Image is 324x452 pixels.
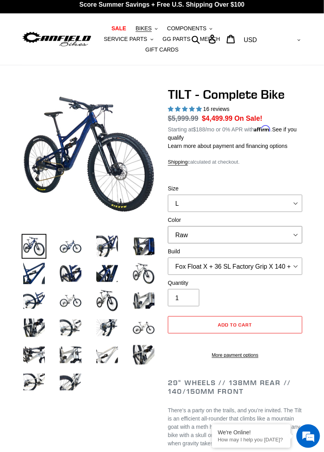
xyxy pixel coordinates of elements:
span: We're online! [46,99,109,179]
img: Load image into Gallery viewer, TILT - Complete Bike [95,234,120,259]
img: Load image into Gallery viewer, TILT - Complete Bike [95,288,120,313]
span: On Sale! [234,113,262,124]
textarea: Type your message and hit 'Enter' [4,215,150,242]
img: Load image into Gallery viewer, TILT - Complete Bike [58,261,83,286]
img: Load image into Gallery viewer, TILT - Complete Bike [131,261,156,286]
img: Load image into Gallery viewer, TILT - Complete Bike [58,288,83,313]
img: Load image into Gallery viewer, TILT - Complete Bike [95,261,120,286]
span: $4,499.99 [202,114,233,122]
label: Quantity [168,279,302,287]
label: Size [168,184,302,193]
img: d_696896380_company_1647369064580_696896380 [25,39,45,59]
button: BIKES [132,23,162,34]
span: COMPONENTS [167,25,206,32]
span: BIKES [136,25,152,32]
p: There’s a party on the trails, and you’re invited. The Tilt is an efficient all-rounder that clim... [168,407,302,448]
div: Minimize live chat window [129,4,148,23]
a: GG PARTS [159,34,195,44]
a: Shipping [168,159,188,166]
div: Navigation go back [9,43,20,55]
h2: 29" Wheels // 138mm Rear // 140/150mm Front [168,379,302,396]
img: Load image into Gallery viewer, TILT - Complete Bike [95,343,120,367]
div: We're Online! [218,430,285,436]
span: Affirm [254,125,271,132]
img: Load image into Gallery viewer, TILT - Complete Bike [131,315,156,340]
s: $5,999.99 [168,114,199,122]
span: 16 reviews [203,106,230,112]
img: Load image into Gallery viewer, TILT - Complete Bike [58,234,83,259]
label: Color [168,216,302,224]
img: Load image into Gallery viewer, TILT - Complete Bike [22,261,46,286]
img: Load image into Gallery viewer, TILT - Complete Bike [95,315,120,340]
img: Load image into Gallery viewer, TILT - Complete Bike [131,234,156,259]
img: Load image into Gallery viewer, TILT - Complete Bike [22,234,46,259]
span: $188 [193,126,205,133]
p: How may I help you today? [218,437,285,443]
span: SALE [112,25,126,32]
span: SERVICE PARTS [104,36,147,42]
span: GG PARTS [163,36,191,42]
button: SERVICE PARTS [100,34,157,44]
span: GIFT CARDS [145,46,179,53]
img: Load image into Gallery viewer, TILT - Complete Bike [131,343,156,367]
img: Load image into Gallery viewer, TILT - Complete Bike [58,315,83,340]
img: Canfield Bikes [22,30,92,48]
label: Build [168,247,302,256]
button: COMPONENTS [163,23,216,34]
div: calculated at checkout. [168,158,302,166]
button: Add to cart [168,316,302,334]
img: Load image into Gallery viewer, TILT - Complete Bike [22,288,46,313]
span: Add to cart [218,322,252,328]
a: Learn more about payment and financing options [168,143,287,149]
span: 5.00 stars [168,106,203,112]
h1: TILT - Complete Bike [168,87,302,102]
a: SALE [108,23,130,34]
a: More payment options [168,352,302,359]
div: Chat with us now [53,44,144,54]
img: Load image into Gallery viewer, TILT - Complete Bike [58,370,83,395]
img: Load image into Gallery viewer, TILT - Complete Bike [22,315,46,340]
img: Load image into Gallery viewer, TILT - Complete Bike [22,343,46,367]
a: GIFT CARDS [142,44,183,55]
img: Load image into Gallery viewer, TILT - Complete Bike [58,343,83,367]
p: Starting at /mo or 0% APR with . [168,124,302,142]
img: Load image into Gallery viewer, TILT - Complete Bike [131,288,156,313]
img: Load image into Gallery viewer, TILT - Complete Bike [22,370,46,395]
